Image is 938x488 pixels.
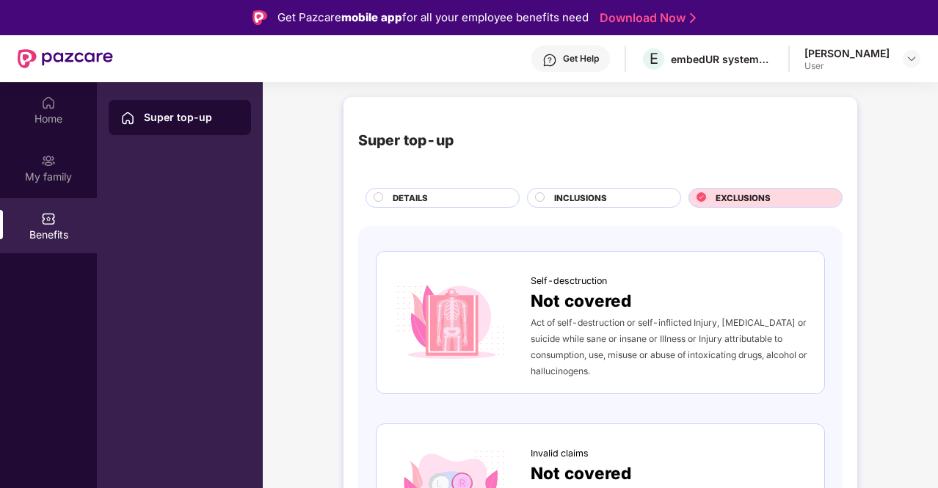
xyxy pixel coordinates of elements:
div: Get Pazcare for all your employee benefits need [277,9,589,26]
span: Self-desctruction [531,274,607,288]
div: Super top-up [358,129,454,152]
span: Act of self-destruction or self-inflicted Injury, [MEDICAL_DATA] or suicide while sane or insane ... [531,317,807,376]
div: Super top-up [144,110,239,125]
img: svg+xml;base64,PHN2ZyBpZD0iSGVscC0zMngzMiIgeG1sbnM9Imh0dHA6Ly93d3cudzMub3JnLzIwMDAvc3ZnIiB3aWR0aD... [542,53,557,68]
div: embedUR systems India Private Limited [671,52,774,66]
div: Get Help [563,53,599,65]
img: Logo [252,10,267,25]
div: User [804,60,890,72]
img: svg+xml;base64,PHN2ZyB3aWR0aD0iMjAiIGhlaWdodD0iMjAiIHZpZXdCb3g9IjAgMCAyMCAyMCIgZmlsbD0ibm9uZSIgeG... [41,153,56,168]
span: Invalid claims [531,446,589,461]
img: svg+xml;base64,PHN2ZyBpZD0iQmVuZWZpdHMiIHhtbG5zPSJodHRwOi8vd3d3LnczLm9yZy8yMDAwL3N2ZyIgd2lkdGg9Ij... [41,211,56,226]
span: DETAILS [393,192,428,205]
span: E [650,50,658,68]
img: svg+xml;base64,PHN2ZyBpZD0iRHJvcGRvd24tMzJ4MzIiIHhtbG5zPSJodHRwOi8vd3d3LnczLm9yZy8yMDAwL3N2ZyIgd2... [906,53,917,65]
span: Not covered [531,288,631,313]
img: Stroke [690,10,696,26]
strong: mobile app [341,10,402,24]
img: svg+xml;base64,PHN2ZyBpZD0iSG9tZSIgeG1sbnM9Imh0dHA6Ly93d3cudzMub3JnLzIwMDAvc3ZnIiB3aWR0aD0iMjAiIG... [120,111,135,125]
a: Download Now [600,10,691,26]
span: EXCLUSIONS [716,192,771,205]
img: New Pazcare Logo [18,49,113,68]
span: INCLUSIONS [554,192,607,205]
span: Not covered [531,460,631,486]
img: svg+xml;base64,PHN2ZyBpZD0iSG9tZSIgeG1sbnM9Imh0dHA6Ly93d3cudzMub3JnLzIwMDAvc3ZnIiB3aWR0aD0iMjAiIG... [41,95,56,110]
div: [PERSON_NAME] [804,46,890,60]
img: icon [391,281,510,364]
